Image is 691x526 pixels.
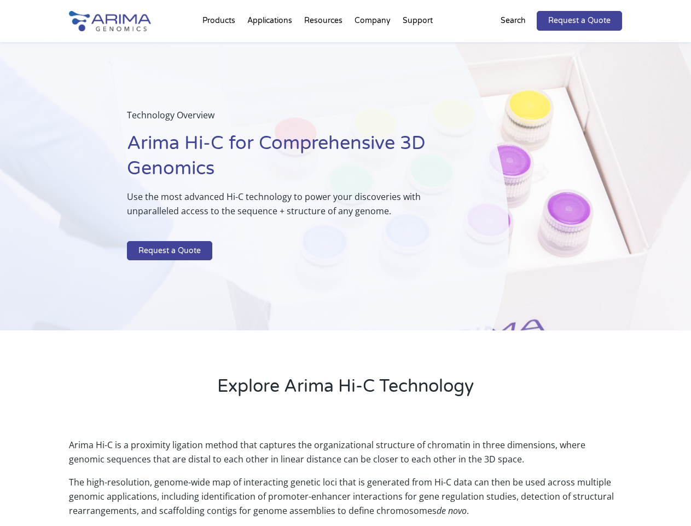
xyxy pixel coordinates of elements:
i: de novo [437,505,467,517]
h2: Explore Arima Hi-C Technology [69,374,622,407]
p: Use the most advanced Hi-C technology to power your discoveries with unparalleled access to the s... [127,190,454,227]
a: Request a Quote [127,241,212,261]
p: Arima Hi-C is a proximity ligation method that captures the organizational structure of chromatin... [69,438,622,475]
p: Technology Overview [127,108,454,131]
a: Request a Quote [537,11,622,31]
h1: Arima Hi-C for Comprehensive 3D Genomics [127,131,454,190]
p: Search [501,14,526,28]
img: Arima-Genomics-logo [69,11,151,31]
